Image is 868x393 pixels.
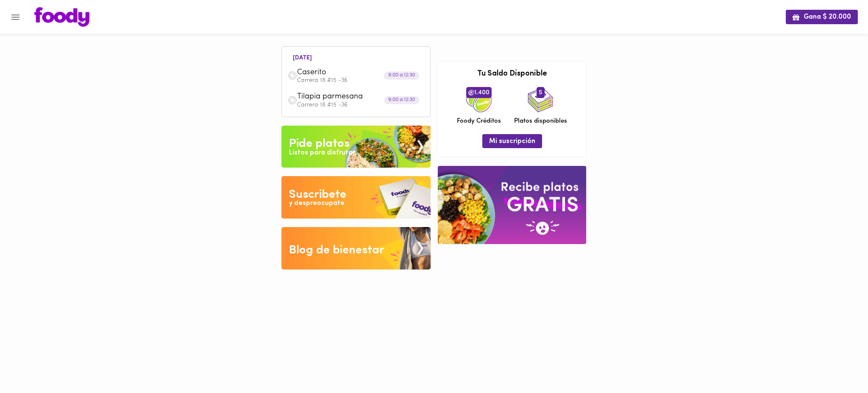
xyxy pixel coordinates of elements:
[289,135,350,152] div: Pide platos
[793,13,851,21] span: Gana $ 20.000
[528,87,553,112] img: icon_dishes.png
[537,87,545,98] span: 5
[457,117,501,126] span: Foody Créditos
[281,227,431,269] img: Blog de bienestar
[489,138,535,146] span: Mi suscripción
[297,78,424,84] p: Carrera 18 #15 -36
[289,199,345,208] div: y despreocupate
[34,7,89,27] img: logo.png
[384,72,419,80] div: 9:00 a 12:30
[482,134,542,148] button: Mi suscripción
[289,148,355,158] div: Listos para disfrutar
[288,95,297,105] img: dish.png
[286,53,319,61] li: [DATE]
[297,68,395,78] span: Caserito
[297,92,395,102] span: Tilapia parmesana
[438,166,586,244] img: referral-banner.png
[281,176,431,219] img: Disfruta bajar de peso
[289,242,384,259] div: Blog de bienestar
[5,7,26,28] button: Menu
[819,344,860,385] iframe: Messagebird Livechat Widget
[281,126,431,168] img: Pide un Platos
[786,10,858,24] button: Gana $ 20.000
[297,102,424,108] p: Carrera 18 #15 -36
[466,87,492,98] span: 1.400
[466,87,492,112] img: credits-package.png
[444,70,580,79] h3: Tu Saldo Disponible
[384,96,419,104] div: 9:00 a 12:30
[289,186,346,203] div: Suscribete
[288,71,297,80] img: dish.png
[514,117,567,126] span: Platos disponibles
[468,90,474,95] img: foody-creditos.png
